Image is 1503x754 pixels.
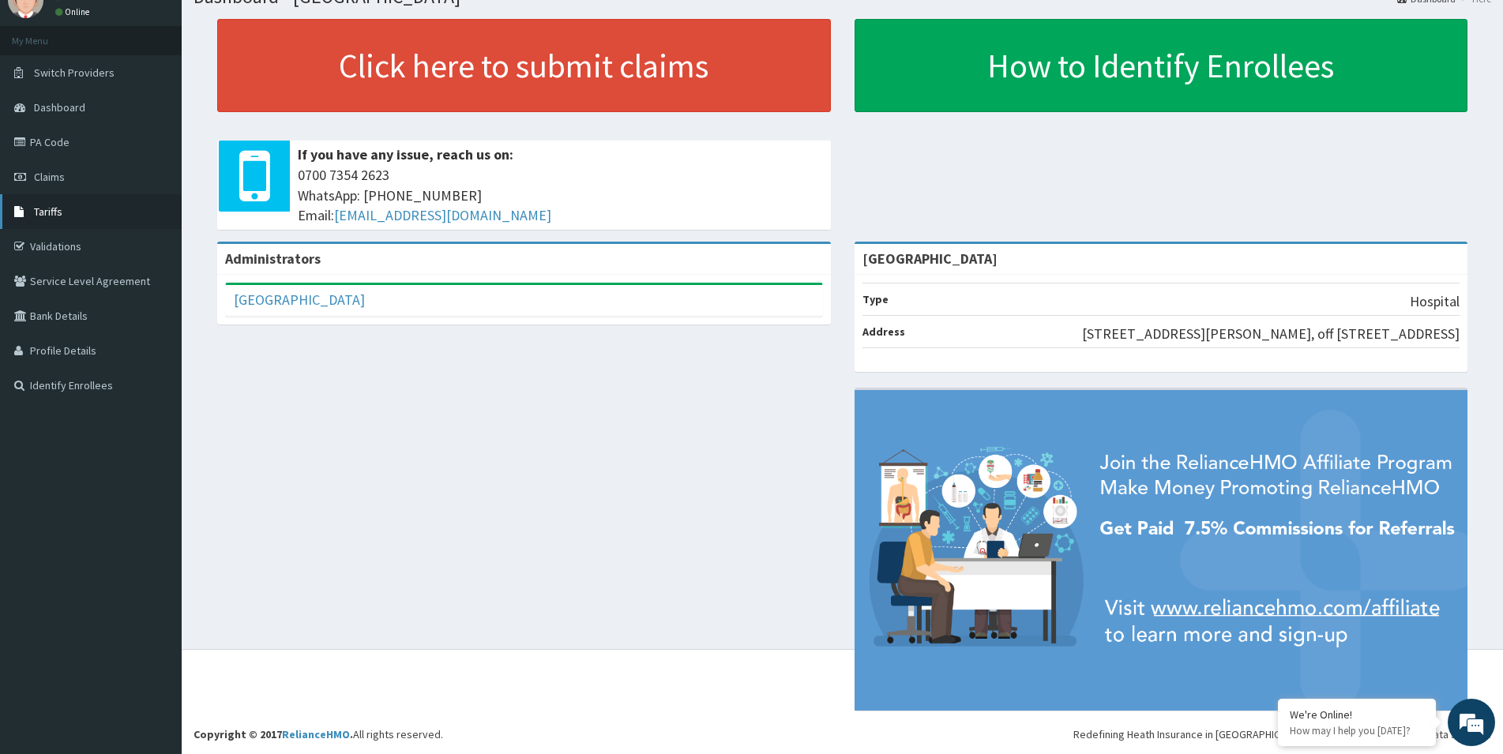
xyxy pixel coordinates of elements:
a: [GEOGRAPHIC_DATA] [234,291,365,309]
span: Switch Providers [34,66,115,80]
textarea: Type your message and hit 'Enter' [8,431,301,486]
strong: [GEOGRAPHIC_DATA] [862,249,998,268]
a: [EMAIL_ADDRESS][DOMAIN_NAME] [334,206,551,224]
p: How may I help you today? [1290,724,1424,737]
span: 0700 7354 2623 WhatsApp: [PHONE_NUMBER] Email: [298,165,823,226]
img: provider-team-banner.png [855,390,1468,711]
span: Dashboard [34,100,85,114]
p: [STREET_ADDRESS][PERSON_NAME], off [STREET_ADDRESS] [1082,324,1460,344]
a: Click here to submit claims [217,19,831,112]
span: Claims [34,170,65,184]
a: How to Identify Enrollees [855,19,1468,112]
b: Administrators [225,249,321,268]
b: Address [862,324,905,339]
div: Chat with us now [82,88,265,109]
footer: All rights reserved. [182,649,1503,754]
span: Tariffs [34,204,62,219]
div: Minimize live chat window [259,8,297,46]
div: We're Online! [1290,707,1424,722]
strong: Copyright © 2017 . [194,727,353,741]
b: If you have any issue, reach us on: [298,145,513,163]
a: Online [55,6,93,17]
a: RelianceHMO [282,727,350,741]
p: Hospital [1410,291,1460,312]
img: d_794563401_company_1708531726252_794563401 [29,79,64,118]
span: We're online! [92,199,218,358]
b: Type [862,292,889,306]
div: Redefining Heath Insurance in [GEOGRAPHIC_DATA] using Telemedicine and Data Science! [1073,726,1491,742]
